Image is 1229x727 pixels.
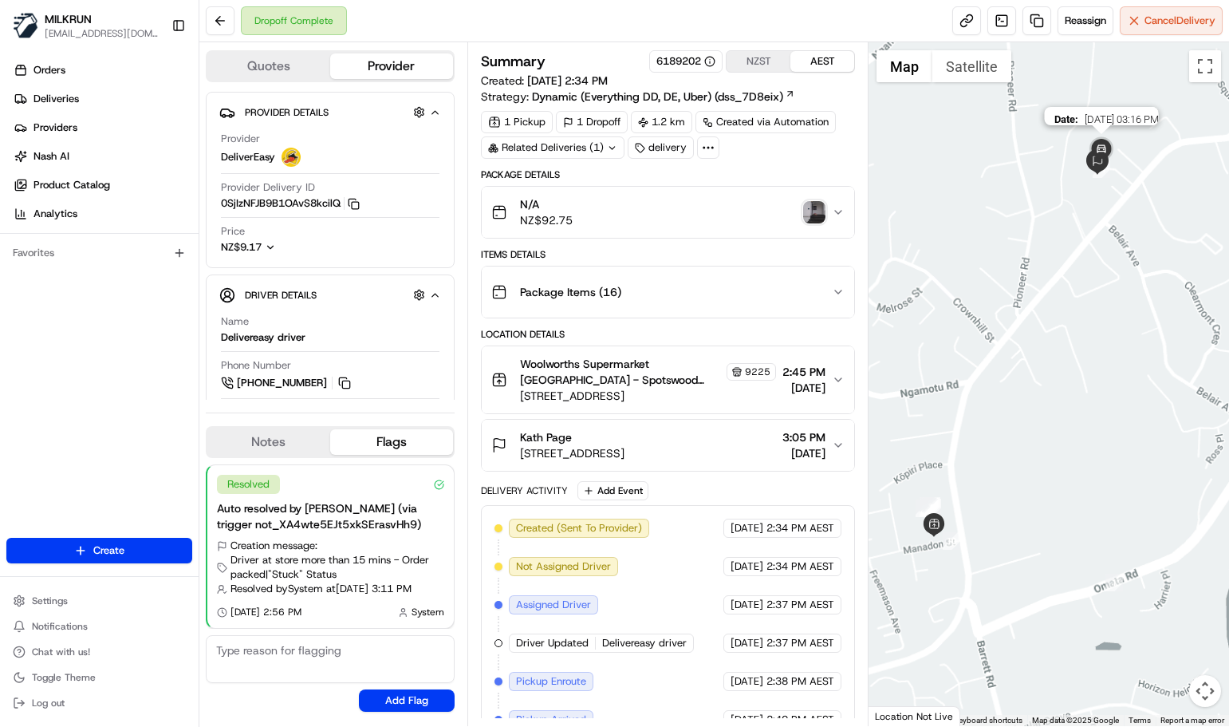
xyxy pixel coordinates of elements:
span: [DATE] 03:16 PM [1085,113,1159,125]
div: 2 [916,500,933,517]
div: 1 Pickup [481,111,553,133]
a: Created via Automation [695,111,836,133]
button: Quotes [207,53,330,79]
div: Resolved [217,475,280,494]
span: [DATE] [731,674,763,689]
span: at [DATE] 3:11 PM [326,582,412,596]
span: N/A [520,196,573,212]
span: 2:45 PM [782,364,825,380]
button: CancelDelivery [1120,6,1223,35]
div: Strategy: [481,89,795,105]
a: Product Catalog [6,172,199,198]
span: 2:34 PM AEST [766,559,834,574]
span: [DATE] [731,559,763,574]
span: NZ$9.17 [221,240,262,254]
span: Created (Sent To Provider) [516,521,642,535]
button: photo_proof_of_delivery image [803,201,825,223]
button: Package Items (16) [482,267,855,318]
span: [DATE] 2:56 PM [230,606,301,618]
button: Toggle fullscreen view [1189,50,1221,82]
a: Dynamic (Everything DD, DE, Uber) (dss_7D8eix) [532,89,795,105]
div: Related Deliveries (1) [481,136,624,159]
span: Name [221,314,249,329]
span: Create [93,543,124,558]
span: Driver at store more than 15 mins - Order packed | "Stuck" Status [230,553,444,582]
button: Show street map [876,50,932,82]
button: Kath Page[STREET_ADDRESS]3:05 PM[DATE] [482,420,855,471]
div: 8 [922,498,939,516]
div: 10 [943,532,960,550]
a: Deliveries [6,86,199,112]
a: [PHONE_NUMBER] [221,374,353,392]
span: Phone Number [221,358,291,373]
div: Auto resolved by [PERSON_NAME] (via trigger not_XA4wte5EJt5xkSErasvHh9) [217,500,444,532]
div: Delivereasy driver [221,330,305,345]
button: Woolworths Supermarket [GEOGRAPHIC_DATA] - Spotswood Store Manager9225[STREET_ADDRESS]2:45 PM[DATE] [482,346,855,413]
span: 2:40 PM AEST [766,713,834,727]
button: 0SjIzNFJB9B1OAvS8kcilQ [221,196,360,211]
span: [DATE] [731,598,763,612]
img: Google [873,705,925,726]
button: Create [6,538,192,563]
a: Analytics [6,201,199,227]
span: Date : [1054,113,1078,125]
span: Deliveries [33,92,79,106]
h3: Summary [481,54,546,69]
span: Pickup Enroute [516,674,586,689]
button: Keyboard shortcuts [954,715,1022,726]
img: delivereasy_logo.png [282,148,301,167]
span: Delivereasy driver [602,636,687,650]
span: [EMAIL_ADDRESS][DOMAIN_NAME] [45,27,159,40]
span: Price [221,224,245,239]
span: 2:38 PM AEST [766,674,834,689]
span: [DATE] [731,713,763,727]
div: Location Not Live [869,706,960,726]
span: [DATE] [782,445,825,461]
button: NZST [727,51,790,72]
span: Dynamic (Everything DD, DE, Uber) (dss_7D8eix) [532,89,783,105]
span: 9225 [745,365,770,378]
span: Analytics [33,207,77,221]
span: Settings [32,595,68,607]
span: Map data ©2025 Google [1032,716,1119,725]
div: 11 [1093,160,1110,178]
span: Created: [481,73,608,89]
span: NZ$92.75 [520,212,573,228]
span: Toggle Theme [32,671,96,684]
div: Location Details [481,328,856,341]
button: Provider Details [219,99,441,125]
button: Provider [330,53,453,79]
span: MILKRUN [45,11,92,27]
div: 9 [924,499,941,516]
span: System [412,606,444,618]
div: Delivery Activity [481,484,568,497]
span: Chat with us! [32,646,90,658]
a: Open this area in Google Maps (opens a new window) [873,705,925,726]
span: Package Items ( 16 ) [520,284,621,300]
button: Notifications [6,615,192,638]
button: Notes [207,429,330,455]
a: Providers [6,115,199,140]
span: Nash AI [33,149,69,164]
button: Map camera controls [1189,675,1221,707]
button: AEST [790,51,854,72]
span: 2:37 PM AEST [766,636,834,650]
div: 6 [920,497,938,515]
button: Add Event [577,481,648,500]
div: 6189202 [656,54,715,69]
span: Orders [33,63,65,77]
button: Reassign [1058,6,1113,35]
button: Driver Details [219,282,441,308]
span: Provider Delivery ID [221,180,315,195]
a: Nash AI [6,144,199,169]
a: Report a map error [1160,716,1224,725]
button: Show satellite imagery [932,50,1011,82]
button: Log out [6,692,192,714]
a: Terms (opens in new tab) [1129,716,1151,725]
img: MILKRUN [13,13,38,38]
button: Toggle Theme [6,666,192,689]
button: MILKRUNMILKRUN[EMAIL_ADDRESS][DOMAIN_NAME] [6,6,165,45]
button: Settings [6,590,192,612]
span: DeliverEasy [221,150,275,164]
button: Chat with us! [6,641,192,663]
